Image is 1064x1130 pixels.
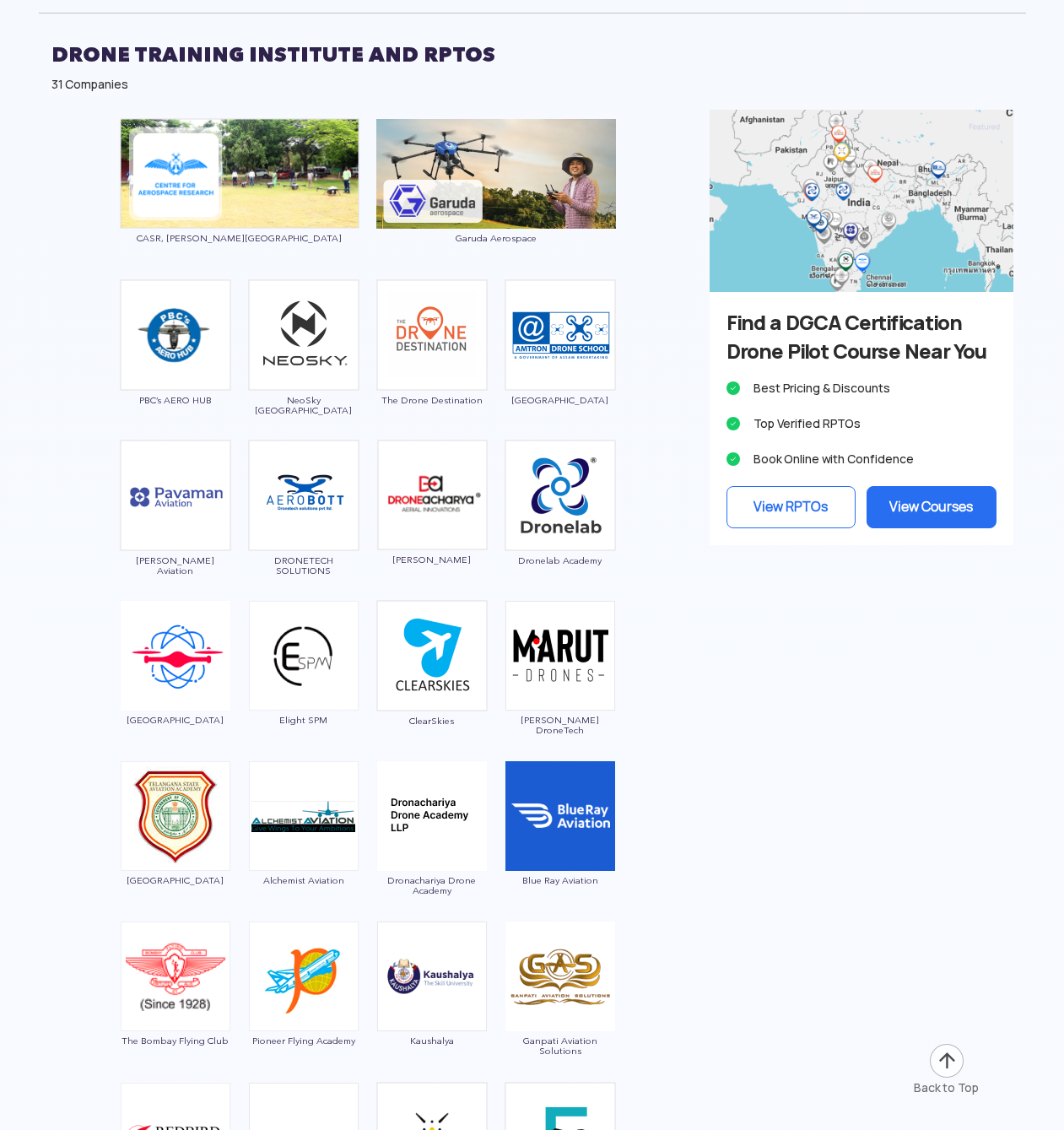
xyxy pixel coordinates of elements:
li: Best Pricing & Discounts [726,376,996,400]
div: Back to Top [914,1079,979,1096]
h2: DRONE TRAINING INSTITUTE AND RPTOS [51,34,1013,76]
img: ic_kaushalya.png [377,922,487,1031]
span: Blue Ray Aviation [505,875,616,885]
img: ic_pbc.png [120,279,231,391]
span: ClearSkies [376,716,488,726]
img: ic_amtron.png [505,279,616,391]
a: DRONETECH SOLUTIONS [248,487,359,576]
span: NeoSky [GEOGRAPHIC_DATA] [248,395,359,415]
img: ic_marut.png [505,601,615,711]
a: ClearSkies [376,647,488,726]
span: Dronachariya Drone Academy [376,875,488,895]
img: bg_droneteech.png [248,440,359,551]
a: NeoSky [GEOGRAPHIC_DATA] [248,327,359,415]
h3: Find a DGCA Certification Drone Pilot Course Near You [726,309,996,366]
img: ic_ganpati.png [505,922,615,1031]
div: 31 Companies [51,76,1013,93]
img: ic_arrow-up.png [928,1042,965,1079]
span: [GEOGRAPHIC_DATA] [120,875,231,885]
img: ic_dronedestination.png [376,279,488,391]
a: [PERSON_NAME] [376,487,488,565]
a: View RPTOs [726,486,856,528]
img: ic_telanganastateaviation.png [121,761,230,871]
img: ic_clearskies.png [376,600,488,711]
span: The Bombay Flying Club [120,1035,231,1046]
span: Pioneer Flying Academy [248,1035,359,1046]
span: Alchemist Aviation [248,875,359,885]
img: img_neosky.png [248,279,359,391]
span: [PERSON_NAME] DroneTech [505,715,616,735]
a: [GEOGRAPHIC_DATA] [505,327,616,405]
img: ic_sanskardham.png [121,601,230,711]
img: ic_thebombayflyingclub.png [121,922,230,1031]
a: The Drone Destination [376,327,488,405]
img: ic_pioneer.png [249,922,359,1031]
span: The Drone Destination [376,395,488,405]
span: [GEOGRAPHIC_DATA] [120,715,231,725]
span: Ganpati Aviation Solutions [505,1035,616,1056]
img: ic_dronacharyaaerial.png [376,440,488,550]
img: ic_blueray.png [505,761,615,871]
img: ic_annauniversity_block.png [120,118,359,229]
span: [PERSON_NAME] [376,554,488,565]
span: Garuda Aerospace [376,233,616,243]
span: DRONETECH SOLUTIONS [248,555,359,576]
span: Elight SPM [248,715,359,725]
img: ic_dronelab_new.png [505,440,616,551]
span: Kaushalya [376,1035,488,1046]
img: ic_garudarpto_eco.png [376,119,616,229]
img: ic_pavaman.png [120,440,231,551]
a: [PERSON_NAME] Aviation [120,487,231,576]
a: CASR, [PERSON_NAME][GEOGRAPHIC_DATA] [120,165,359,244]
li: Book Online with Confidence [726,447,996,471]
a: PBC’s AERO HUB [120,327,231,405]
span: [PERSON_NAME] Aviation [120,555,231,576]
span: Dronelab Academy [505,555,616,565]
a: Garuda Aerospace [376,165,616,243]
a: Dronelab Academy [505,487,616,565]
a: View Courses [867,486,996,528]
span: CASR, [PERSON_NAME][GEOGRAPHIC_DATA] [120,233,359,243]
img: ic_alchemistaviation.png [249,761,359,871]
span: [GEOGRAPHIC_DATA] [505,395,616,405]
img: img_elight.png [249,601,359,711]
img: ic_dronachariya.png [377,761,487,871]
li: Top Verified RPTOs [726,412,996,435]
img: bg_advert_training_sidebar.png [710,110,1013,292]
span: PBC’s AERO HUB [120,395,231,405]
